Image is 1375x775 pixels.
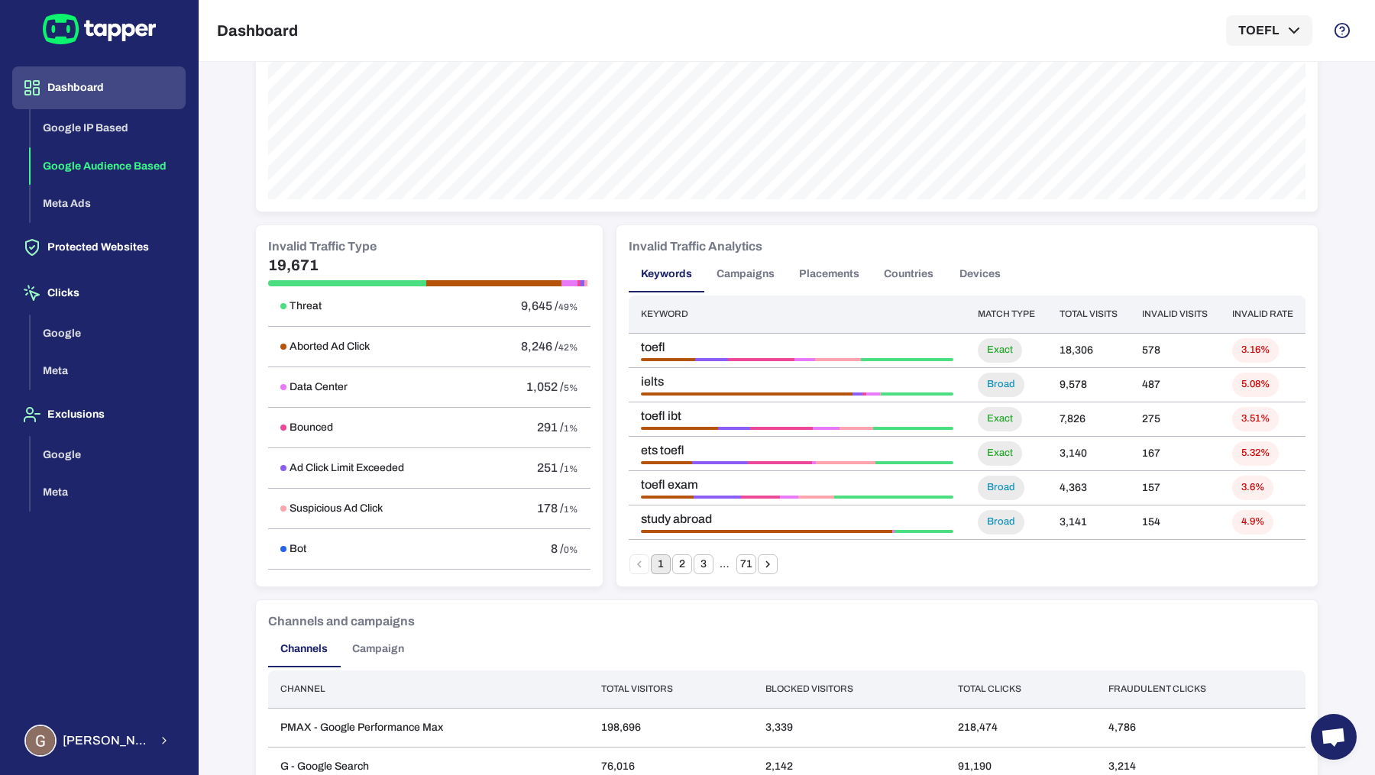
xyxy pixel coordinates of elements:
div: Data Center • 22 [866,392,880,396]
th: Total visitors [589,670,754,708]
span: study abroad [641,512,953,527]
h6: Channels and campaigns [268,612,415,631]
h5: 19,671 [268,256,590,274]
th: Fraudulent clicks [1096,670,1305,708]
div: Threat • 83 [873,427,953,430]
span: 5.32% [1232,447,1279,460]
h6: Aborted Ad Click [290,340,370,354]
td: 3,141 [1047,505,1130,539]
div: Suspicious Ad Click • 35 [840,427,873,430]
div: Data Center • 1 [892,530,895,533]
td: 154 [1130,505,1220,539]
td: 9,578 [1047,367,1130,402]
button: Go to page 3 [694,554,713,574]
span: 9,645 / [521,299,558,312]
div: Data Center • 51 [794,358,816,361]
nav: pagination navigation [629,554,778,574]
div: Bounced • 6 [862,392,866,396]
th: Keyword [629,295,966,333]
span: Exact [978,344,1022,357]
button: Campaigns [704,256,787,292]
td: 3,140 [1047,436,1130,470]
button: Google [31,436,186,474]
img: Guillaume Lebelle [26,726,55,755]
span: 8 / [551,542,564,555]
span: 0% [564,544,578,555]
span: 291 / [537,421,564,434]
div: Data Center • 11 [780,496,798,499]
button: Google IP Based [31,109,186,147]
span: 3.16% [1232,344,1279,357]
span: ielts [641,374,953,389]
span: 251 / [537,461,564,474]
h6: Invalid Traffic Type [268,237,377,256]
td: 4,363 [1047,470,1130,505]
button: Clicks [12,272,186,315]
td: 4,786 [1096,708,1305,747]
h6: Threat [290,299,322,313]
span: 4.9% [1232,515,1273,528]
th: Invalid rate [1220,295,1305,333]
div: Bounced • 46 [748,461,812,464]
a: Meta [31,485,186,498]
button: Go to page 71 [736,554,756,574]
a: Clicks [12,286,186,299]
span: 1% [564,423,578,434]
div: Ad Click Limit Exceeded • 33 [718,427,750,430]
h5: Dashboard [217,21,298,40]
a: Dashboard [12,80,186,93]
span: 3.6% [1232,481,1273,494]
a: Google [31,447,186,460]
button: Placements [787,256,872,292]
td: 275 [1130,402,1220,436]
div: Aborted Ad Click • 336 [641,392,852,396]
td: 578 [1130,333,1220,367]
span: 5.08% [1232,378,1279,391]
td: 167 [1130,436,1220,470]
button: Channels [268,631,340,667]
a: Google IP Based [31,121,186,134]
span: Exact [978,447,1022,460]
a: Protected Websites [12,240,186,253]
th: Match type [966,295,1047,333]
button: Go to page 2 [672,554,692,574]
div: Aborted Ad Click • 32 [641,496,694,499]
div: Threat • 56 [875,461,953,464]
div: Aborted Ad Click • 130 [641,358,695,361]
td: 218,474 [946,708,1096,747]
h6: Data Center [290,380,348,394]
div: Aborted Ad Click • 124 [641,530,892,533]
div: Ad Click Limit Exceeded • 16 [852,392,862,396]
th: Invalid visits [1130,295,1220,333]
td: 487 [1130,367,1220,402]
span: 1,052 / [526,380,564,393]
div: Open chat [1311,714,1357,760]
div: Aborted Ad Click • 80 [641,427,718,430]
span: toefl ibt [641,408,953,424]
th: Total clicks [946,670,1096,708]
button: Meta [31,352,186,390]
button: Google [31,315,186,353]
a: Google [31,325,186,338]
button: Protected Websites [12,226,186,269]
a: Meta [31,363,186,376]
span: ets toefl [641,443,953,458]
span: Broad [978,378,1024,391]
td: 3,339 [753,708,946,747]
div: Bounced • 65 [750,427,813,430]
div: Ad Click Limit Exceeded • 40 [692,461,748,464]
button: Exclusions [12,393,186,436]
span: 49% [558,302,578,312]
span: 5% [564,383,578,393]
span: 42% [558,342,578,353]
button: Countries [872,256,946,292]
div: Data Center • 28 [813,427,840,430]
button: Keywords [629,256,704,292]
span: toefl exam [641,477,953,492]
span: toefl [641,340,953,355]
h6: Suspicious Ad Click [290,502,383,515]
button: Meta Ads [31,185,186,223]
div: Suspicious Ad Click • 22 [798,496,834,499]
td: 18,306 [1047,333,1130,367]
div: Data Center • 3 [812,461,816,464]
